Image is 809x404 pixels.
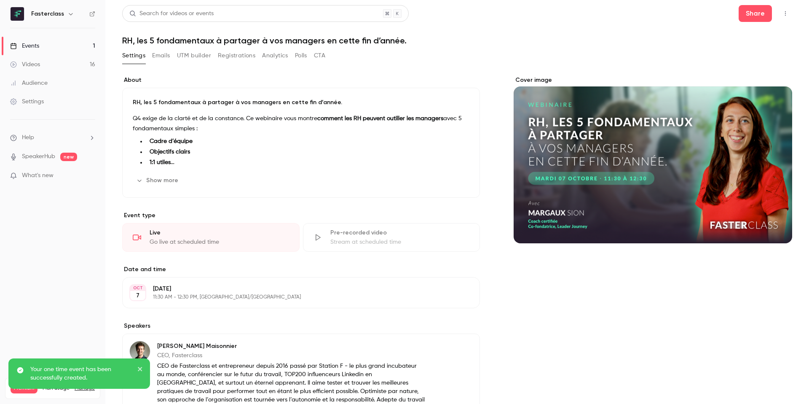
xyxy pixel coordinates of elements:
[122,211,480,220] p: Event type
[31,10,64,18] h6: Fasterclass
[739,5,772,22] button: Share
[152,49,170,62] button: Emails
[514,76,792,84] label: Cover image
[514,76,792,243] section: Cover image
[122,322,480,330] label: Speakers
[130,285,145,291] div: OCT
[10,97,44,106] div: Settings
[133,113,469,134] p: Q4 exige de la clarté et de la constance. Ce webinaire vous montre avec 5 fondamentaux simples :
[129,9,214,18] div: Search for videos or events
[262,49,288,62] button: Analytics
[10,133,95,142] li: help-dropdown-opener
[177,49,211,62] button: UTM builder
[130,341,150,361] img: Raphael Maisonnier
[122,223,300,252] div: LiveGo live at scheduled time
[22,171,54,180] span: What's new
[303,223,480,252] div: Pre-recorded videoStream at scheduled time
[153,285,435,293] p: [DATE]
[22,152,55,161] a: SpeakerHub
[150,159,174,165] strong: 1:1 utiles
[330,238,470,246] div: Stream at scheduled time
[22,133,34,142] span: Help
[122,76,480,84] label: About
[150,238,289,246] div: Go live at scheduled time
[60,153,77,161] span: new
[10,60,40,69] div: Videos
[295,49,307,62] button: Polls
[136,291,139,300] p: 7
[133,174,183,187] button: Show more
[314,49,325,62] button: CTA
[10,79,48,87] div: Audience
[122,35,792,46] h1: RH, les 5 fondamentaux à partager à vos managers en cette fin d’année.
[150,138,193,144] strong: Cadre d’équipe
[218,49,255,62] button: Registrations
[157,342,425,350] p: [PERSON_NAME] Maisonnier
[137,365,143,375] button: close
[150,149,190,155] strong: Objectifs clairs
[330,229,470,237] div: Pre-recorded video
[10,42,39,50] div: Events
[150,229,289,237] div: Live
[122,49,145,62] button: Settings
[11,7,24,21] img: Fasterclass
[153,294,435,301] p: 11:30 AM - 12:30 PM, [GEOGRAPHIC_DATA]/[GEOGRAPHIC_DATA]
[317,116,443,121] strong: comment les RH peuvent outiller les managers
[157,351,425,360] p: CEO, Fasterclass
[30,365,131,382] p: Your one time event has been successfully created.
[122,265,480,274] label: Date and time
[133,98,469,107] p: RH, les 5 fondamentaux à partager à vos managers en cette fin d’année.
